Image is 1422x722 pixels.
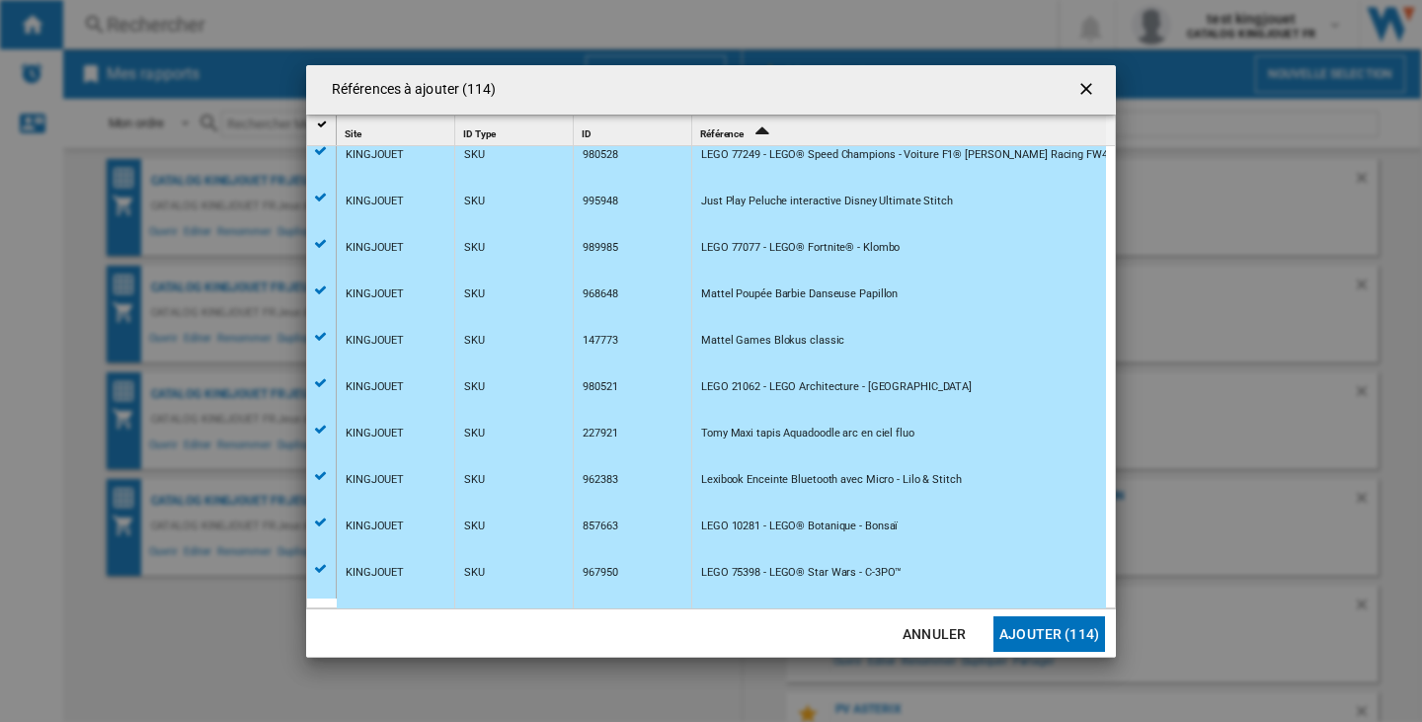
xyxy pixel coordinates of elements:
div: 989985 [583,225,617,271]
div: ID Sort None [578,116,691,146]
div: LEGO 77076 - LEGO® Fortnite® - Le restaurant Durrr Burger [701,597,989,642]
span: Site [345,128,361,139]
div: Référence Sort Ascending [696,116,1106,146]
div: 995948 [583,179,617,224]
div: LEGO 77249 - LEGO® Speed Champions - Voiture F1® [PERSON_NAME] Racing FW46 [701,132,1114,178]
div: KINGJOUET [346,225,404,271]
div: SKU [464,597,485,642]
div: 857663 [583,504,617,549]
div: 980521 [583,364,617,410]
div: KINGJOUET [346,272,404,317]
div: KINGJOUET [346,364,404,410]
div: 980528 [583,132,617,178]
div: KINGJOUET [346,411,404,456]
div: KINGJOUET [346,457,404,503]
span: Sort Ascending [746,128,777,139]
div: KINGJOUET [346,318,404,363]
div: ID Type Sort None [459,116,573,146]
div: SKU [464,132,485,178]
div: KINGJOUET [346,550,404,596]
button: Ajouter (114) [993,616,1105,652]
div: Site Sort None [341,116,454,146]
div: LEGO 10281 - LEGO® Botanique - Bonsaï [701,504,898,549]
div: Sort None [341,116,454,146]
div: KINGJOUET [346,179,404,224]
span: ID Type [463,128,496,139]
div: SKU [464,179,485,224]
div: 989984 [583,597,617,642]
div: Sort None [578,116,691,146]
div: SKU [464,225,485,271]
div: Sort None [459,116,573,146]
div: Tomy Maxi tapis Aquadoodle arc en ciel fluo [701,411,914,456]
div: 147773 [583,318,617,363]
div: Mattel Poupée Barbie Danseuse Papillon [701,272,898,317]
div: Just Play Peluche interactive Disney Ultimate Stitch [701,179,953,224]
div: SKU [464,272,485,317]
div: 967950 [583,550,617,596]
div: 968648 [583,272,617,317]
div: KINGJOUET [346,132,404,178]
ng-md-icon: getI18NText('BUTTONS.CLOSE_DIALOG') [1076,79,1100,103]
div: SKU [464,364,485,410]
button: getI18NText('BUTTONS.CLOSE_DIALOG') [1068,70,1108,110]
div: Mattel Games Blokus classic [701,318,844,363]
div: SKU [464,457,485,503]
div: LEGO 21062 - LEGO Architecture - [GEOGRAPHIC_DATA] [701,364,972,410]
div: SKU [464,504,485,549]
div: 227921 [583,411,617,456]
span: ID [582,128,592,139]
div: SKU [464,411,485,456]
div: Sort Ascending [696,116,1106,146]
div: SKU [464,318,485,363]
div: LEGO 75398 - LEGO® Star Wars - C-3PO™ [701,550,902,596]
div: KINGJOUET [346,597,404,642]
div: Lexibook Enceinte Bluetooth avec Micro - Lilo & Stitch [701,457,962,503]
h4: Références à ajouter (114) [322,80,497,100]
div: SKU [464,550,485,596]
div: 962383 [583,457,617,503]
button: Annuler [891,616,978,652]
div: LEGO 77077 - LEGO® Fortnite® - Klombo [701,225,900,271]
span: Référence [700,128,744,139]
div: KINGJOUET [346,504,404,549]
